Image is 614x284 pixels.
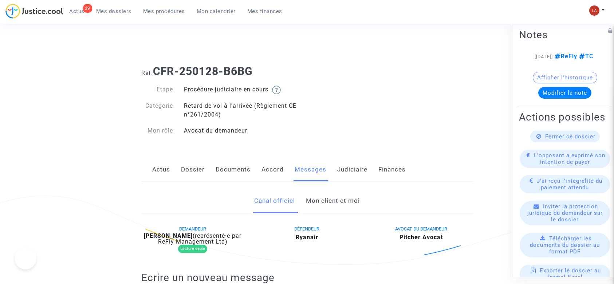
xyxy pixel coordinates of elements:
a: Mes dossiers [90,6,137,17]
iframe: Help Scout Beacon - Open [15,248,36,269]
span: Mes dossiers [96,8,131,15]
span: ReFly [553,53,577,60]
b: [PERSON_NAME] [144,232,193,239]
h2: Notes [519,28,611,41]
a: Messages [295,158,326,182]
span: (représenté·e par ReFly Management Ltd) [158,232,242,245]
span: Télécharger les documents du dossier au format PDF [530,235,600,255]
span: Mes procédures [143,8,185,15]
a: Mon calendrier [191,6,241,17]
span: DÉFENDEUR [294,226,319,232]
h2: Actions possibles [519,111,611,123]
span: Ref. [141,70,153,76]
div: Catégorie [136,102,179,119]
div: Avocat du demandeur [178,126,307,135]
b: Pitcher Avocat [400,234,443,241]
a: Judiciaire [337,158,367,182]
div: Mon rôle [136,126,179,135]
div: 29 [83,4,92,13]
span: DEMANDEUR [179,226,206,232]
span: Mon calendrier [197,8,236,15]
button: Afficher l'historique [533,72,597,83]
h2: Ecrire un nouveau message [141,271,473,284]
span: Fermer ce dossier [545,133,595,140]
button: Modifier la note [538,87,591,99]
a: 29Actus [63,6,90,17]
div: Retard de vol à l'arrivée (Règlement CE n°261/2004) [178,102,307,119]
a: Mon client et moi [306,189,360,213]
img: help.svg [272,86,281,94]
div: Lecture seule [178,245,207,253]
a: Dossier [181,158,205,182]
span: AVOCAT DU DEMANDEUR [395,226,447,232]
a: Actus [152,158,170,182]
span: L'opposant a exprimé son intention de payer [534,152,605,165]
span: Inviter la protection juridique du demandeur sur le dossier [527,203,603,223]
a: Documents [216,158,251,182]
span: [[DATE]] [535,54,553,59]
span: J'ai reçu l'intégralité du paiement attendu [537,178,602,191]
span: TC [577,53,593,60]
a: Mes finances [241,6,288,17]
a: Accord [261,158,284,182]
a: Canal officiel [254,189,295,213]
span: Mes finances [247,8,282,15]
b: CFR-250128-B6BG [153,65,252,78]
div: Etape [136,85,179,94]
b: Ryanair [296,234,318,241]
a: Finances [378,158,406,182]
span: Actus [69,8,84,15]
span: Exporter le dossier au format Excel [540,267,601,280]
img: jc-logo.svg [5,4,63,19]
div: Procédure judiciaire en cours [178,85,307,94]
img: 3f9b7d9779f7b0ffc2b90d026f0682a9 [589,5,599,16]
a: Mes procédures [137,6,191,17]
